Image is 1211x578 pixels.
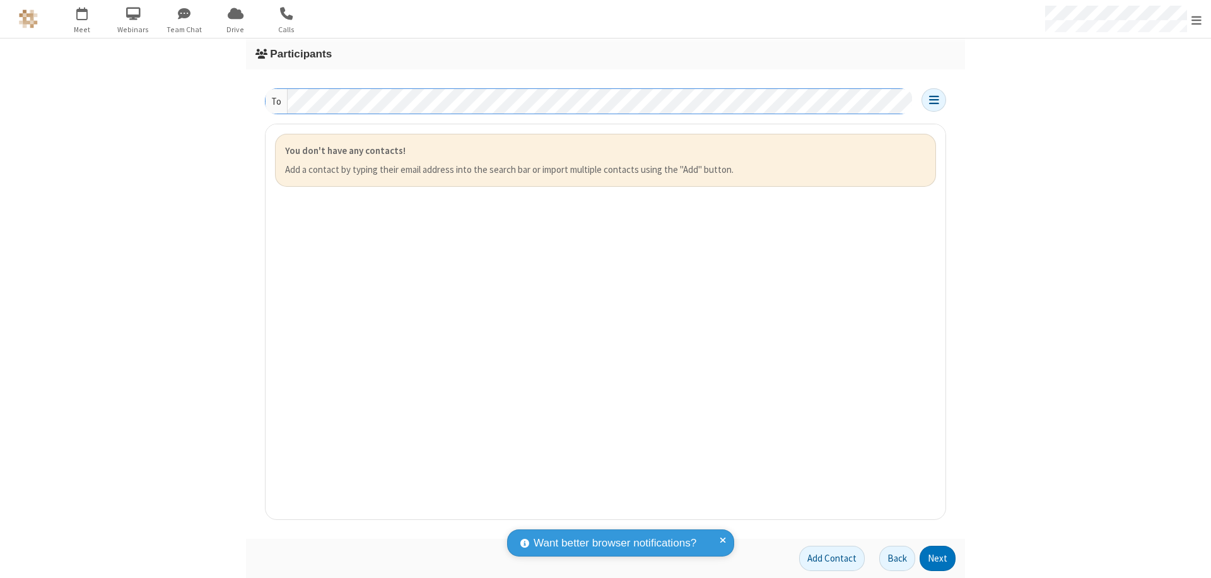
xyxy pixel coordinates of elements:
strong: You don't have any contacts! [285,144,406,156]
span: Meet [59,24,106,35]
span: Calls [263,24,310,35]
button: Back [879,546,915,571]
span: Drive [212,24,259,35]
div: To [266,89,288,114]
span: Team Chat [161,24,208,35]
p: Add a contact by typing their email address into the search bar or import multiple contacts using... [285,163,926,177]
img: QA Selenium DO NOT DELETE OR CHANGE [19,9,38,28]
span: Want better browser notifications? [534,535,696,551]
button: Open menu [921,88,946,112]
span: Add Contact [807,552,857,564]
h3: Participants [255,48,956,60]
button: Next [920,546,956,571]
button: Add Contact [799,546,865,571]
span: Webinars [110,24,157,35]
